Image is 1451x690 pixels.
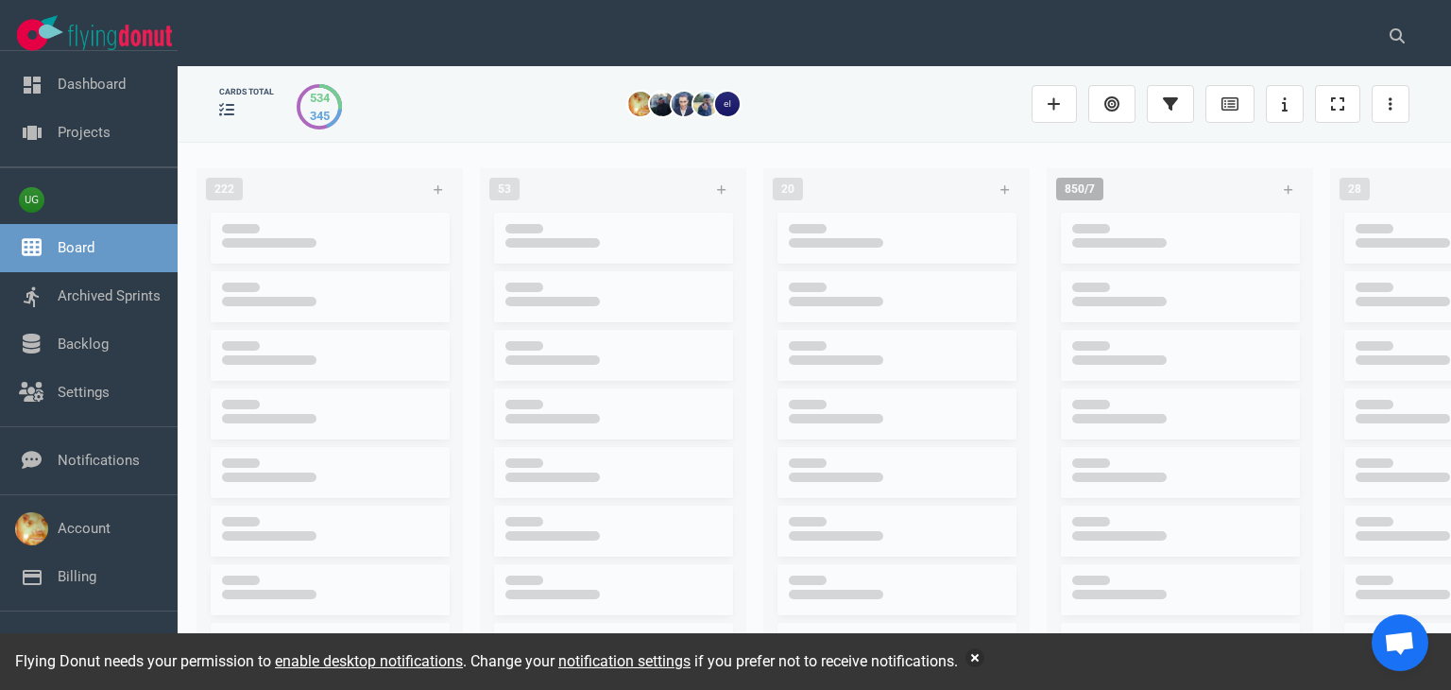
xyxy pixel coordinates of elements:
[489,178,520,200] span: 53
[715,92,740,116] img: 26
[672,92,696,116] img: 26
[558,652,691,670] a: notification settings
[310,89,330,107] div: 534
[68,25,172,50] img: Flying Donut text logo
[650,92,674,116] img: 26
[773,178,803,200] span: 20
[275,652,463,670] a: enable desktop notifications
[58,124,111,141] a: Projects
[1340,178,1370,200] span: 28
[58,76,126,93] a: Dashboard
[463,652,958,670] span: . Change your if you prefer not to receive notifications.
[58,452,140,469] a: Notifications
[58,384,110,401] a: Settings
[219,86,274,98] div: cards total
[693,92,718,116] img: 26
[206,178,243,200] span: 222
[310,107,330,125] div: 345
[1372,614,1428,671] div: Ανοιχτή συνομιλία
[58,287,161,304] a: Archived Sprints
[628,92,653,116] img: 26
[1056,178,1103,200] span: 850/7
[58,568,96,585] a: Billing
[15,652,463,670] span: Flying Donut needs your permission to
[58,336,109,353] a: Backlog
[58,239,94,256] a: Board
[58,520,111,537] a: Account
